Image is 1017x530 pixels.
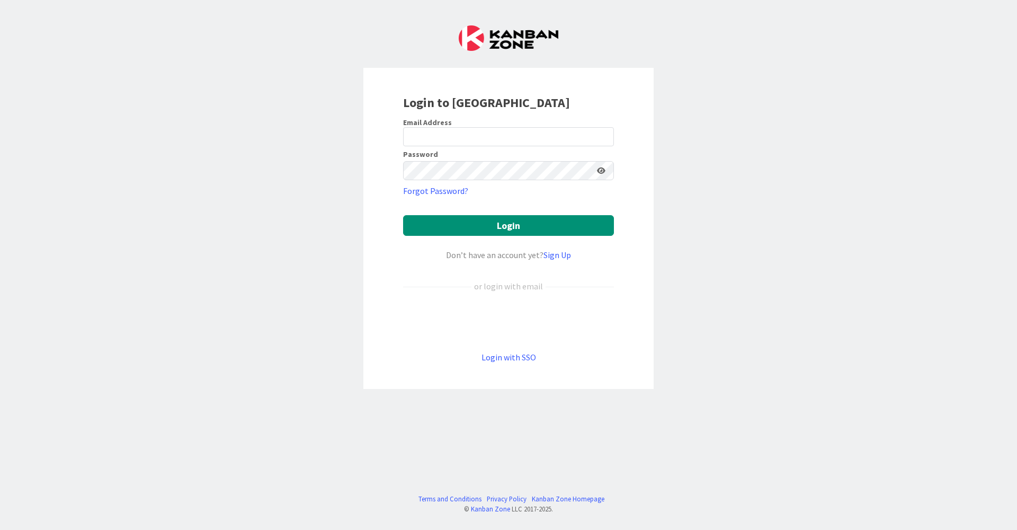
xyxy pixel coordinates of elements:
a: Privacy Policy [487,494,527,504]
a: Terms and Conditions [418,494,481,504]
b: Login to [GEOGRAPHIC_DATA] [403,94,570,111]
a: Forgot Password? [403,184,468,197]
div: © LLC 2017- 2025 . [413,504,604,514]
label: Email Address [403,118,452,127]
label: Password [403,151,438,158]
div: or login with email [471,280,546,293]
a: Sign Up [543,250,571,260]
a: Login with SSO [481,352,536,363]
img: Kanban Zone [459,25,558,51]
button: Login [403,215,614,236]
a: Kanban Zone [471,505,510,513]
iframe: Pulsante Accedi con Google [398,310,619,333]
div: Don’t have an account yet? [403,249,614,261]
a: Kanban Zone Homepage [532,494,604,504]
